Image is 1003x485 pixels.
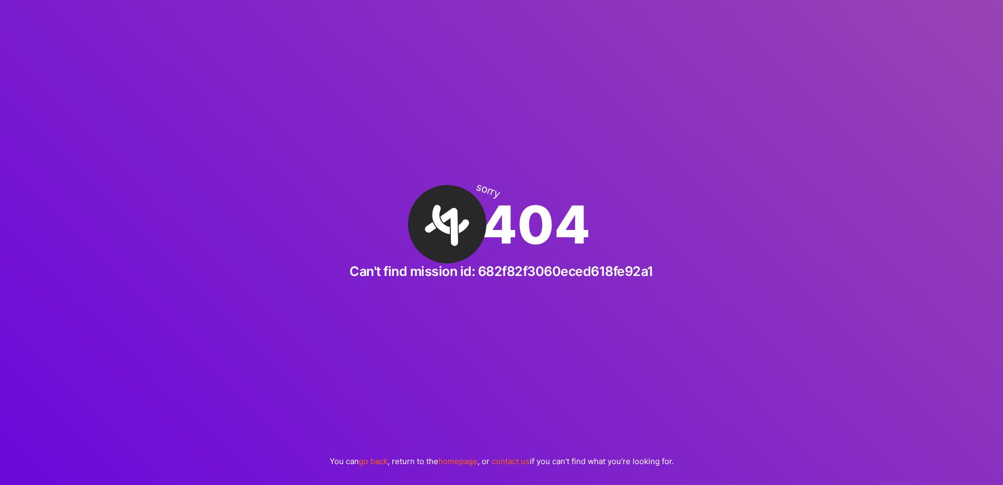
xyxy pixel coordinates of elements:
h2: Can't find mission id: 682f82f3060eced618fe92a1 [349,263,654,279]
a: homepage [438,456,477,466]
div: 404 [413,185,590,263]
img: A·Team [394,171,500,277]
div: sorry [474,181,501,200]
p: You can , return to the , or if you can't find what you're looking for. [330,456,674,467]
a: go back [359,456,388,466]
a: contact us [492,456,530,466]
